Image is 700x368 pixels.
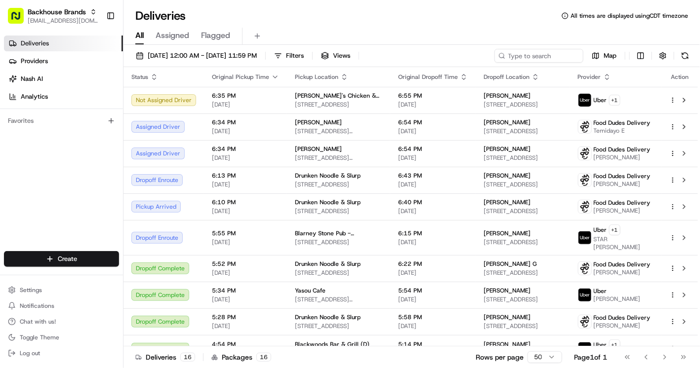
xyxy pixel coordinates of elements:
[594,207,651,215] span: [PERSON_NAME]
[571,12,688,20] span: All times are displayed using CDT timezone
[31,153,69,161] span: FDD Support
[484,127,562,135] span: [STREET_ADDRESS]
[295,229,382,237] span: Blarney Stone Pub - [GEOGRAPHIC_DATA]
[212,181,279,188] span: [DATE]
[398,154,468,162] span: [DATE]
[484,229,531,237] span: [PERSON_NAME]
[82,180,85,187] span: •
[476,352,524,362] p: Rows per page
[28,7,86,17] button: Backhouse Brands
[295,322,382,330] span: [STREET_ADDRESS]
[604,51,617,60] span: Map
[135,8,186,24] h1: Deliveries
[484,154,562,162] span: [STREET_ADDRESS]
[256,353,271,362] div: 16
[669,73,690,81] div: Action
[398,313,468,321] span: 5:58 PM
[270,49,308,63] button: Filters
[80,217,163,234] a: 💻API Documentation
[26,64,163,74] input: Clear
[4,315,119,329] button: Chat with us!
[44,94,162,104] div: Start new chat
[148,51,257,60] span: [DATE] 12:00 AM - [DATE] 11:59 PM
[594,180,651,188] span: [PERSON_NAME]
[484,145,531,153] span: [PERSON_NAME]
[20,180,28,188] img: 1736555255976-a54dd68f-1ca7-489b-9aae-adbdc363a1c4
[594,341,607,349] span: Uber
[31,180,80,187] span: [PERSON_NAME]
[44,104,136,112] div: We're available if you need us!
[609,339,620,350] button: +1
[398,322,468,330] span: [DATE]
[484,181,562,188] span: [STREET_ADDRESS]
[594,127,651,135] span: Temidayo E
[10,144,26,159] img: FDD Support
[10,221,18,229] div: 📗
[484,118,531,126] span: [PERSON_NAME]
[594,226,607,234] span: Uber
[180,353,195,362] div: 16
[594,172,651,180] span: Food Dudes Delivery
[153,126,180,138] button: See all
[4,331,119,344] button: Toggle Theme
[398,198,468,206] span: 6:40 PM
[398,127,468,135] span: [DATE]
[4,36,123,51] a: Deliveries
[398,73,458,81] span: Original Dropoff Time
[212,287,279,294] span: 5:34 PM
[295,127,382,135] span: [STREET_ADDRESS][PERSON_NAME]
[212,127,279,135] span: [DATE]
[398,229,468,237] span: 6:15 PM
[594,235,654,251] span: STAR [PERSON_NAME]
[578,174,591,186] img: food_dudes.png
[212,101,279,109] span: [DATE]
[295,313,361,321] span: Drunken Noodle & Slurp
[212,154,279,162] span: [DATE]
[212,295,279,303] span: [DATE]
[135,30,144,41] span: All
[484,295,562,303] span: [STREET_ADDRESS]
[609,224,620,235] button: +1
[594,146,651,153] span: Food Dudes Delivery
[4,89,123,105] a: Analytics
[594,322,651,330] span: [PERSON_NAME]
[4,346,119,360] button: Log out
[484,73,530,81] span: Dropoff Location
[21,39,49,48] span: Deliveries
[484,322,562,330] span: [STREET_ADDRESS]
[578,262,591,275] img: food_dudes.png
[398,181,468,188] span: [DATE]
[212,340,279,348] span: 4:54 PM
[594,287,607,295] span: Uber
[212,229,279,237] span: 5:55 PM
[578,73,601,81] span: Provider
[333,51,350,60] span: Views
[87,180,108,187] span: [DATE]
[4,53,123,69] a: Providers
[131,49,261,63] button: [DATE] 12:00 AM - [DATE] 11:59 PM
[212,260,279,268] span: 5:52 PM
[484,287,531,294] span: [PERSON_NAME]
[484,92,531,100] span: [PERSON_NAME]
[21,57,48,66] span: Providers
[20,333,59,341] span: Toggle Theme
[212,145,279,153] span: 6:34 PM
[678,49,692,63] button: Refresh
[286,51,304,60] span: Filters
[71,153,74,161] span: •
[28,17,98,25] button: [EMAIL_ADDRESS][DOMAIN_NAME]
[484,198,531,206] span: [PERSON_NAME]
[484,207,562,215] span: [STREET_ADDRESS]
[484,172,531,180] span: [PERSON_NAME]
[494,49,583,63] input: Type to search
[212,238,279,246] span: [DATE]
[398,269,468,277] span: [DATE]
[594,119,651,127] span: Food Dudes Delivery
[295,198,361,206] span: Drunken Noodle & Slurp
[212,207,279,215] span: [DATE]
[317,49,355,63] button: Views
[211,352,271,362] div: Packages
[587,49,621,63] button: Map
[484,269,562,277] span: [STREET_ADDRESS]
[131,73,148,81] span: Status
